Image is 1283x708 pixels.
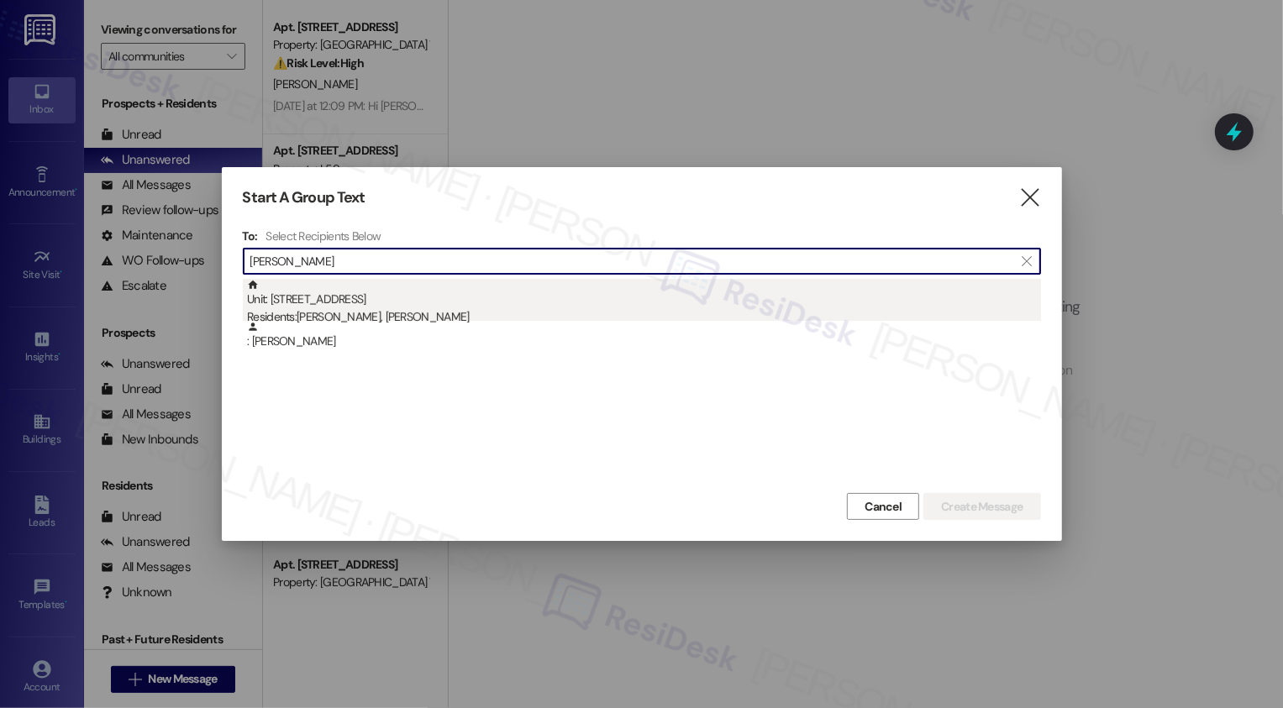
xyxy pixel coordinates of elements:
[941,498,1023,516] span: Create Message
[1022,254,1031,268] i: 
[1018,189,1041,207] i: 
[847,493,919,520] button: Cancel
[250,249,1013,273] input: Search for any contact or apartment
[247,308,1041,326] div: Residents: [PERSON_NAME], [PERSON_NAME]
[243,321,1041,363] div: : [PERSON_NAME]
[243,188,365,207] h3: Start A Group Text
[243,279,1041,321] div: Unit: [STREET_ADDRESS]Residents:[PERSON_NAME], [PERSON_NAME]
[243,228,258,244] h3: To:
[923,493,1040,520] button: Create Message
[247,279,1041,327] div: Unit: [STREET_ADDRESS]
[266,228,381,244] h4: Select Recipients Below
[247,321,1041,350] div: : [PERSON_NAME]
[865,498,902,516] span: Cancel
[1013,249,1040,274] button: Clear text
